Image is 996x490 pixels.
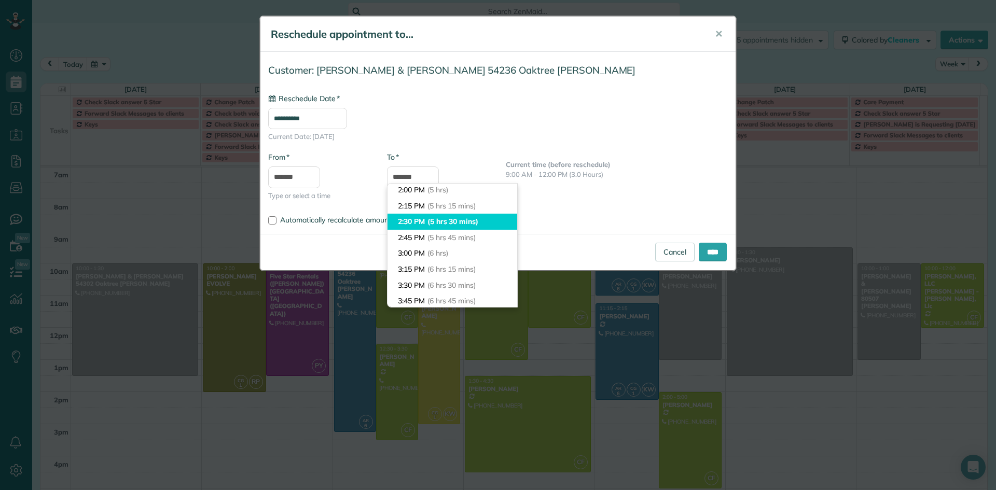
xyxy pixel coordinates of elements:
[506,160,611,169] b: Current time (before reschedule)
[388,198,517,214] li: 2:15 PM
[268,152,289,162] label: From
[388,277,517,293] li: 3:30 PM
[715,28,723,40] span: ✕
[268,93,340,104] label: Reschedule Date
[280,215,485,225] span: Automatically recalculate amount owed for this appointment?
[271,27,700,41] h5: Reschedule appointment to...
[268,191,371,201] span: Type or select a time
[427,281,476,290] span: (6 hrs 30 mins)
[388,214,517,230] li: 2:30 PM
[427,201,476,211] span: (5 hrs 15 mins)
[427,217,478,226] span: (5 hrs 30 mins)
[427,233,476,242] span: (5 hrs 45 mins)
[427,264,476,274] span: (6 hrs 15 mins)
[427,185,448,194] span: (5 hrs)
[506,170,728,179] p: 9:00 AM - 12:00 PM (3.0 Hours)
[655,243,695,261] a: Cancel
[388,245,517,261] li: 3:00 PM
[388,230,517,246] li: 2:45 PM
[268,65,728,76] h4: Customer: [PERSON_NAME] & [PERSON_NAME] 54236 Oaktree [PERSON_NAME]
[427,296,476,305] span: (6 hrs 45 mins)
[388,261,517,277] li: 3:15 PM
[387,152,399,162] label: To
[388,182,517,198] li: 2:00 PM
[388,293,517,309] li: 3:45 PM
[268,132,728,142] span: Current Date: [DATE]
[427,248,448,258] span: (6 hrs)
